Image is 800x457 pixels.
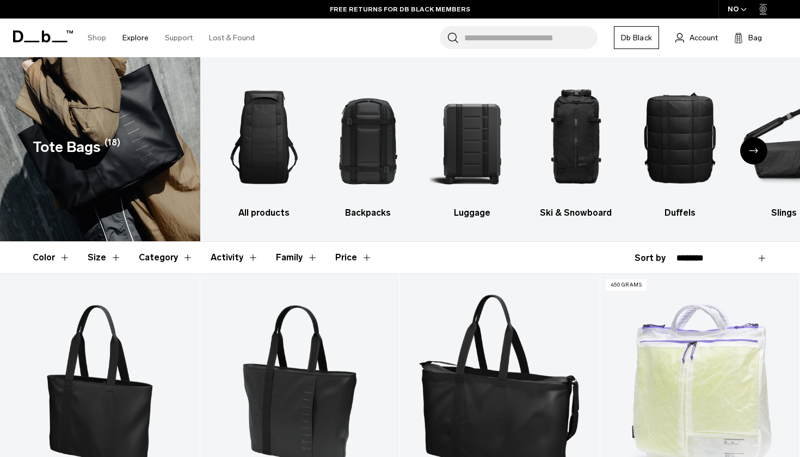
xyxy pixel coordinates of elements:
[88,242,121,273] button: Toggle Filter
[79,19,263,57] nav: Main Navigation
[325,74,410,220] a: Db Backpacks
[533,74,618,220] li: 4 / 10
[222,74,307,220] a: Db All products
[429,74,514,220] li: 3 / 10
[675,31,718,44] a: Account
[637,74,722,201] img: Db
[690,32,718,44] span: Account
[533,74,618,220] a: Db Ski & Snowboard
[740,137,767,164] div: Next slide
[88,19,106,57] a: Shop
[211,242,259,273] button: Toggle Filter
[222,74,307,201] img: Db
[429,206,514,220] h3: Luggage
[637,74,722,220] a: Db Duffels
[33,242,70,273] button: Toggle Filter
[165,19,193,57] a: Support
[325,74,410,201] img: Db
[606,279,647,291] p: 450 grams
[637,206,722,220] h3: Duffels
[276,242,318,273] button: Toggle Filter
[637,74,722,220] li: 5 / 10
[209,19,255,57] a: Lost & Found
[33,136,101,159] h1: Tote Bags
[533,74,618,201] img: Db
[104,136,120,159] span: (18)
[222,206,307,220] h3: All products
[222,74,307,220] li: 1 / 10
[614,26,659,49] a: Db Black
[139,242,193,273] button: Toggle Filter
[748,32,762,44] span: Bag
[325,206,410,220] h3: Backpacks
[429,74,514,201] img: Db
[330,4,470,14] a: FREE RETURNS FOR DB BLACK MEMBERS
[429,74,514,220] a: Db Luggage
[734,31,762,44] button: Bag
[122,19,149,57] a: Explore
[335,242,372,273] button: Toggle Price
[533,206,618,220] h3: Ski & Snowboard
[325,74,410,220] li: 2 / 10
